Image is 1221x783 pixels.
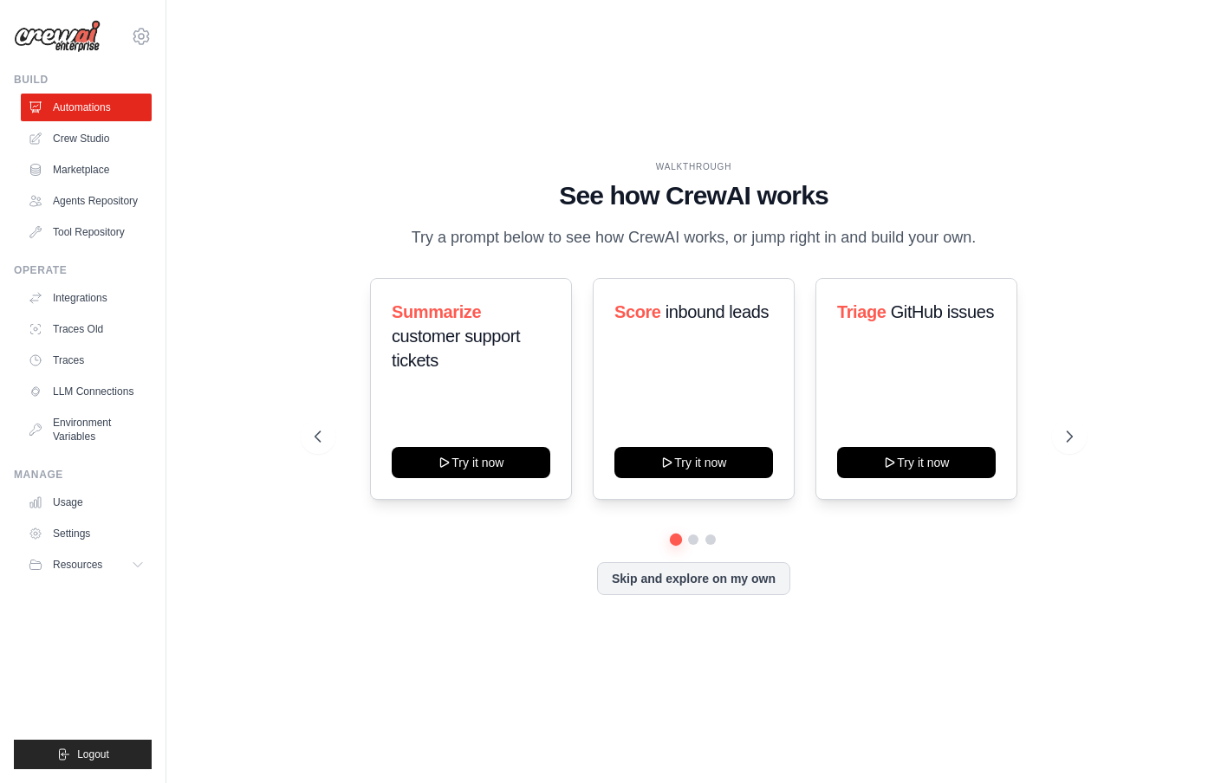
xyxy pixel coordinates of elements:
[614,302,661,321] span: Score
[315,160,1072,173] div: WALKTHROUGH
[614,447,773,478] button: Try it now
[21,378,152,405] a: LLM Connections
[21,125,152,152] a: Crew Studio
[392,302,481,321] span: Summarize
[14,73,152,87] div: Build
[402,225,984,250] p: Try a prompt below to see how CrewAI works, or jump right in and build your own.
[14,20,101,53] img: Logo
[77,747,109,761] span: Logout
[21,409,152,450] a: Environment Variables
[21,187,152,215] a: Agents Repository
[597,562,790,595] button: Skip and explore on my own
[392,447,550,478] button: Try it now
[21,520,152,547] a: Settings
[21,94,152,121] a: Automations
[21,346,152,374] a: Traces
[837,302,887,321] span: Triage
[21,218,152,246] a: Tool Repository
[14,468,152,482] div: Manage
[315,180,1072,211] h1: See how CrewAI works
[392,327,520,370] span: customer support tickets
[21,489,152,516] a: Usage
[837,447,996,478] button: Try it now
[21,315,152,343] a: Traces Old
[14,263,152,277] div: Operate
[14,740,152,769] button: Logout
[21,551,152,579] button: Resources
[21,156,152,184] a: Marketplace
[891,302,994,321] span: GitHub issues
[666,302,769,321] span: inbound leads
[21,284,152,312] a: Integrations
[53,558,102,572] span: Resources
